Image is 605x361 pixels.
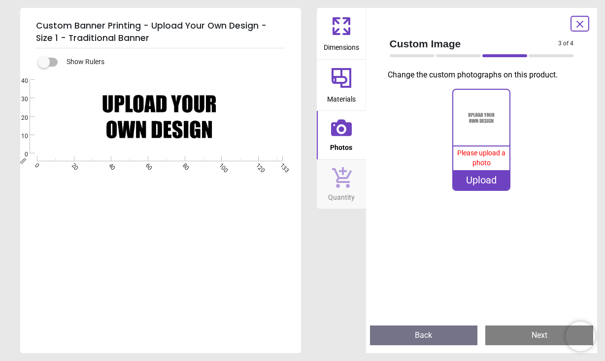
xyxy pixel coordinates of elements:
span: cm [19,156,28,165]
span: 30 [9,95,28,104]
span: 80 [180,162,187,168]
span: 40 [9,77,28,85]
span: 20 [69,162,76,168]
button: Back [370,325,478,345]
span: 120 [254,162,260,168]
span: Custom Image [390,36,559,51]
span: Materials [327,90,356,105]
span: Quantity [328,188,355,203]
button: Photos [317,111,366,159]
span: Dimensions [324,38,359,53]
span: 10 [9,132,28,141]
iframe: Brevo live chat [566,322,595,351]
span: 0 [33,162,39,168]
span: Photos [330,138,352,153]
button: Quantity [317,160,366,209]
h5: Custom Banner Printing - Upload Your Own Design - Size 1 - Traditional Banner [36,16,285,48]
button: Materials [317,60,366,111]
span: 40 [106,162,113,168]
span: 3 of 4 [558,39,573,48]
span: 20 [9,114,28,122]
span: 0 [9,150,28,159]
span: 60 [143,162,150,168]
button: Next [485,325,593,345]
span: 133 [278,162,284,168]
span: Please upload a photo [457,149,505,167]
div: Upload [453,170,509,190]
p: Change the custom photographs on this product. [388,70,582,80]
div: Show Rulers [44,56,301,68]
span: 100 [217,162,224,168]
button: Dimensions [317,8,366,59]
